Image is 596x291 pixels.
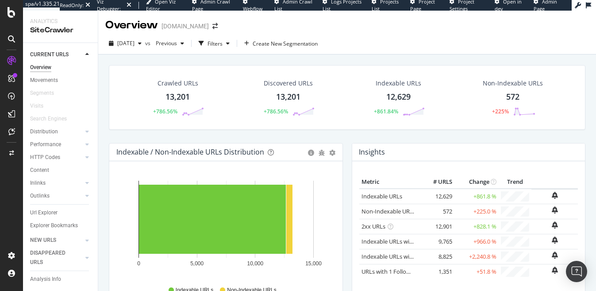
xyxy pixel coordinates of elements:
[30,114,76,124] a: Search Engines
[30,166,92,175] a: Content
[30,25,91,35] div: SiteCrawler
[454,234,499,249] td: +966.0 %
[552,237,558,244] div: bell-plus
[361,207,415,215] a: Non-Indexable URLs
[30,236,56,245] div: NEW URLS
[30,76,92,85] a: Movements
[499,175,531,189] th: Trend
[454,219,499,234] td: +828.1 %
[419,204,454,219] td: 572
[419,189,454,204] td: 12,629
[30,208,92,217] a: Url Explorer
[241,36,321,50] button: Create New Segmentation
[30,50,83,59] a: CURRENT URLS
[30,191,50,201] div: Outlinks
[30,178,83,188] a: Inlinks
[361,268,427,275] a: URLs with 1 Follow Inlink
[419,219,454,234] td: 12,901
[116,175,335,278] svg: A chart.
[247,260,263,267] text: 10,000
[30,221,92,230] a: Explorer Bookmarks
[152,36,188,50] button: Previous
[454,204,499,219] td: +225.0 %
[359,146,385,158] h4: Insights
[30,140,83,149] a: Performance
[454,249,499,264] td: +2,240.8 %
[165,91,190,103] div: 13,201
[30,50,69,59] div: CURRENT URLS
[60,2,84,9] div: ReadOnly:
[117,39,135,47] span: 2025 Aug. 13th
[30,248,83,267] a: DISAPPEARED URLS
[30,101,43,111] div: Visits
[552,192,558,199] div: bell-plus
[30,63,51,72] div: Overview
[492,108,509,115] div: +225%
[454,175,499,189] th: Change
[158,79,198,88] div: Crawled URLs
[30,236,83,245] a: NEW URLS
[30,275,61,284] div: Analysis Info
[506,91,519,103] div: 572
[145,39,152,47] span: vs
[105,18,158,33] div: Overview
[361,237,435,245] a: Indexable URLs with Bad H1
[116,147,264,156] div: Indexable / Non-Indexable URLs Distribution
[319,150,325,156] div: bug
[105,36,145,50] button: [DATE]
[30,275,92,284] a: Analysis Info
[308,150,314,156] div: circle-info
[454,264,499,279] td: +51.8 %
[374,108,398,115] div: +861.84%
[419,175,454,189] th: # URLS
[386,91,411,103] div: 12,629
[30,191,83,201] a: Outlinks
[30,127,58,136] div: Distribution
[30,127,83,136] a: Distribution
[552,206,558,213] div: bell-plus
[30,63,92,72] a: Overview
[30,76,58,85] div: Movements
[152,39,177,47] span: Previous
[376,79,421,88] div: Indexable URLs
[359,175,419,189] th: Metric
[305,260,322,267] text: 15,000
[264,108,288,115] div: +786.56%
[30,178,46,188] div: Inlinks
[361,222,385,230] a: 2xx URLs
[195,36,233,50] button: Filters
[264,79,313,88] div: Discovered URLs
[30,248,75,267] div: DISAPPEARED URLS
[30,101,52,111] a: Visits
[30,166,49,175] div: Content
[137,260,140,267] text: 0
[190,260,204,267] text: 5,000
[552,252,558,259] div: bell-plus
[253,40,318,47] span: Create New Segmentation
[552,221,558,229] div: bell-plus
[243,5,263,12] span: Webflow
[30,153,83,162] a: HTTP Codes
[30,140,61,149] div: Performance
[361,192,402,200] a: Indexable URLs
[552,267,558,274] div: bell-plus
[566,261,587,282] div: Open Intercom Messenger
[454,189,499,204] td: +861.8 %
[419,234,454,249] td: 9,765
[419,249,454,264] td: 8,825
[483,79,543,88] div: Non-Indexable URLs
[212,23,218,29] div: arrow-right-arrow-left
[30,89,54,98] div: Segments
[30,221,78,230] div: Explorer Bookmarks
[153,108,177,115] div: +786.56%
[30,18,91,25] div: Analytics
[361,252,458,260] a: Indexable URLs with Bad Description
[30,153,60,162] div: HTTP Codes
[329,150,335,156] div: gear
[276,91,300,103] div: 13,201
[30,208,58,217] div: Url Explorer
[30,89,63,98] a: Segments
[30,114,67,124] div: Search Engines
[419,264,454,279] td: 1,351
